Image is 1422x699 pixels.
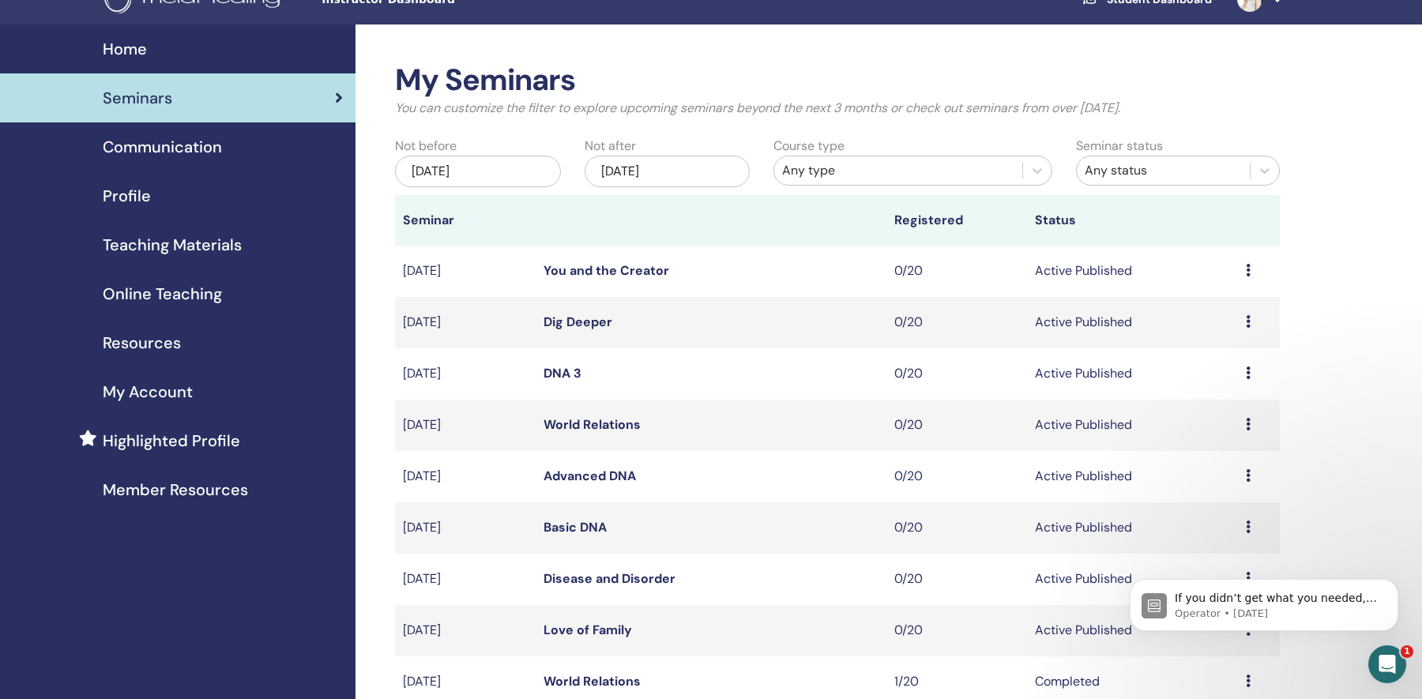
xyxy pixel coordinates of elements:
[1027,400,1238,451] td: Active Published
[544,519,607,536] a: Basic DNA
[1027,297,1238,348] td: Active Published
[103,429,240,453] span: Highlighted Profile
[103,86,172,110] span: Seminars
[103,282,222,306] span: Online Teaching
[1106,546,1422,656] iframe: Intercom notifications message
[395,451,536,502] td: [DATE]
[1027,605,1238,656] td: Active Published
[886,246,1027,297] td: 0/20
[544,365,581,381] a: DNA 3
[103,233,242,257] span: Teaching Materials
[886,297,1027,348] td: 0/20
[1027,246,1238,297] td: Active Published
[395,502,536,554] td: [DATE]
[395,605,536,656] td: [DATE]
[544,314,612,330] a: Dig Deeper
[782,161,1014,180] div: Any type
[395,246,536,297] td: [DATE]
[1027,502,1238,554] td: Active Published
[103,380,193,404] span: My Account
[886,554,1027,605] td: 0/20
[544,673,641,690] a: World Relations
[544,262,669,279] a: You and the Creator
[103,184,151,208] span: Profile
[886,451,1027,502] td: 0/20
[544,622,632,638] a: Love of Family
[886,400,1027,451] td: 0/20
[395,297,536,348] td: [DATE]
[103,478,248,502] span: Member Resources
[103,331,181,355] span: Resources
[544,468,636,484] a: Advanced DNA
[886,605,1027,656] td: 0/20
[395,195,536,246] th: Seminar
[1027,554,1238,605] td: Active Published
[886,502,1027,554] td: 0/20
[773,137,845,156] label: Course type
[544,570,675,587] a: Disease and Disorder
[395,348,536,400] td: [DATE]
[585,156,750,187] div: [DATE]
[103,135,222,159] span: Communication
[544,416,641,433] a: World Relations
[1401,645,1413,658] span: 1
[103,37,147,61] span: Home
[395,137,457,156] label: Not before
[585,137,636,156] label: Not after
[395,554,536,605] td: [DATE]
[395,62,1280,99] h2: My Seminars
[1027,348,1238,400] td: Active Published
[395,156,561,187] div: [DATE]
[1085,161,1242,180] div: Any status
[1368,645,1406,683] iframe: Intercom live chat
[886,195,1027,246] th: Registered
[1027,195,1238,246] th: Status
[395,400,536,451] td: [DATE]
[1076,137,1163,156] label: Seminar status
[1027,451,1238,502] td: Active Published
[886,348,1027,400] td: 0/20
[395,99,1280,118] p: You can customize the filter to explore upcoming seminars beyond the next 3 months or check out s...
